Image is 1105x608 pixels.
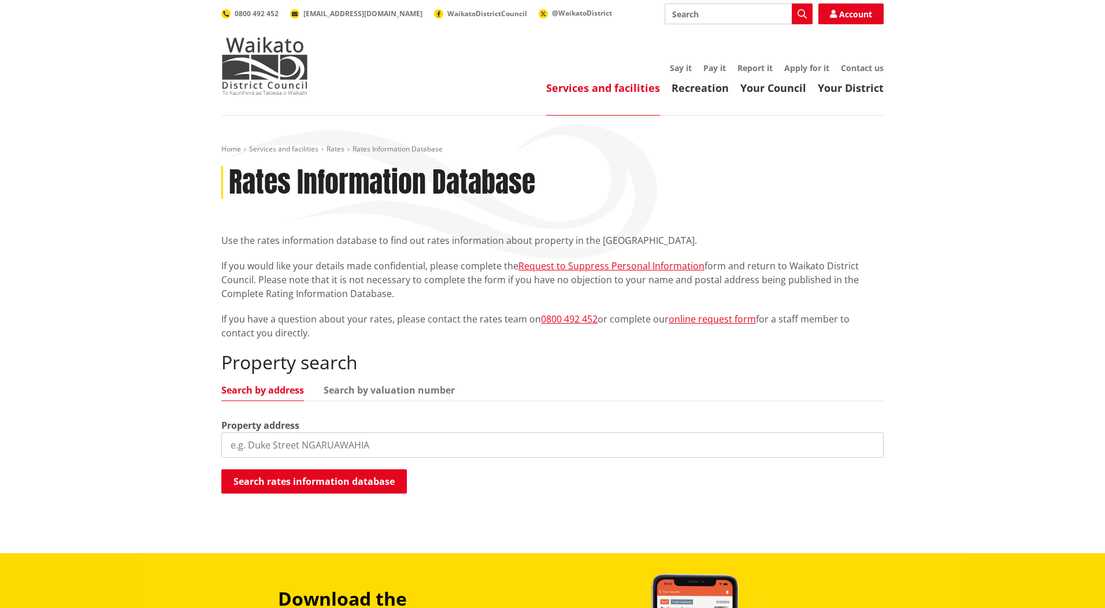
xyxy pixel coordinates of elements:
span: @WaikatoDistrict [552,8,612,18]
a: Report it [737,62,773,73]
a: Search by address [221,385,304,395]
a: Your District [818,81,884,95]
a: Account [818,3,884,24]
a: online request form [669,313,756,325]
a: @WaikatoDistrict [539,8,612,18]
a: Contact us [841,62,884,73]
h1: Rates Information Database [229,166,535,199]
a: 0800 492 452 [541,313,598,325]
a: Request to Suppress Personal Information [518,259,704,272]
a: [EMAIL_ADDRESS][DOMAIN_NAME] [290,9,422,18]
input: Search input [665,3,813,24]
a: Apply for it [784,62,829,73]
input: e.g. Duke Street NGARUAWAHIA [221,432,884,458]
span: [EMAIL_ADDRESS][DOMAIN_NAME] [303,9,422,18]
a: Services and facilities [249,144,318,154]
a: 0800 492 452 [221,9,279,18]
a: Search by valuation number [324,385,455,395]
span: 0800 492 452 [235,9,279,18]
span: WaikatoDistrictCouncil [447,9,527,18]
a: Pay it [703,62,726,73]
a: Rates [327,144,344,154]
p: If you would like your details made confidential, please complete the form and return to Waikato ... [221,259,884,301]
label: Property address [221,418,299,432]
a: Recreation [672,81,729,95]
p: Use the rates information database to find out rates information about property in the [GEOGRAPHI... [221,233,884,247]
a: WaikatoDistrictCouncil [434,9,527,18]
a: Say it [670,62,692,73]
a: Services and facilities [546,81,660,95]
a: Your Council [740,81,806,95]
p: If you have a question about your rates, please contact the rates team on or complete our for a s... [221,312,884,340]
nav: breadcrumb [221,144,884,154]
a: Home [221,144,241,154]
img: Waikato District Council - Te Kaunihera aa Takiwaa o Waikato [221,37,308,95]
span: Rates Information Database [353,144,443,154]
h2: Property search [221,351,884,373]
button: Search rates information database [221,469,407,494]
